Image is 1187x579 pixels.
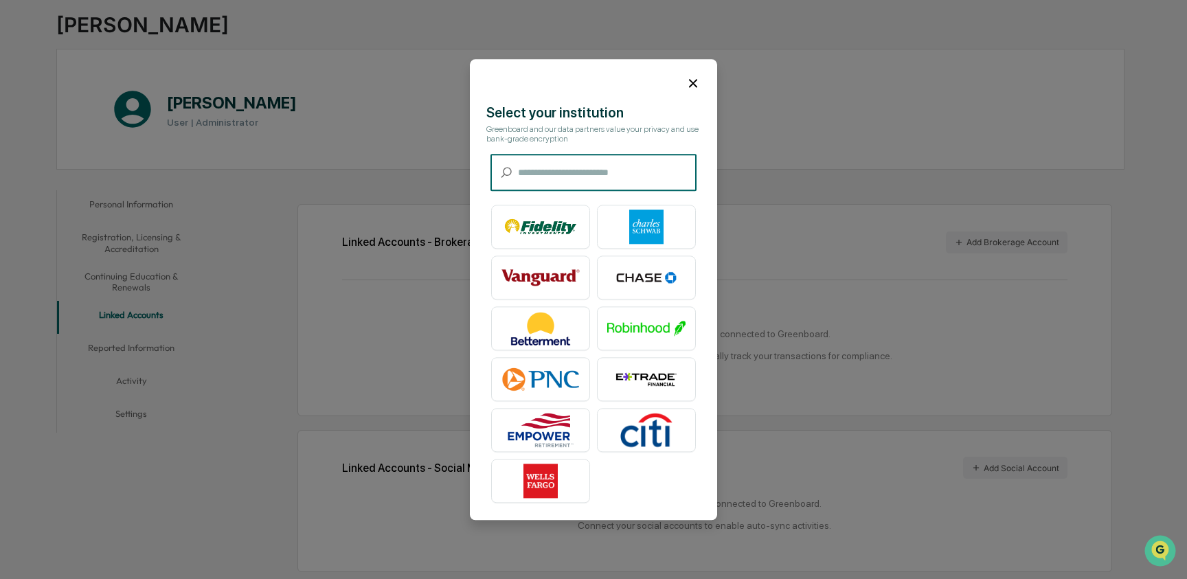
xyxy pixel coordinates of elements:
[607,362,686,396] img: E*TRADE
[97,232,166,243] a: Powered byPylon
[501,413,580,447] img: Empower Retirement
[47,105,225,119] div: Start new chat
[501,362,580,396] img: PNC
[607,311,686,345] img: Robinhood
[501,209,580,244] img: Fidelity Investments
[94,168,176,192] a: 🗄️Attestations
[486,124,701,144] div: Greenboard and our data partners value your privacy and use bank-grade encryption
[234,109,250,126] button: Start new chat
[501,464,580,498] img: Wells Fargo
[47,119,174,130] div: We're available if you need us!
[137,233,166,243] span: Pylon
[14,201,25,212] div: 🔎
[501,260,580,295] img: Vanguard
[607,260,686,295] img: Chase
[1143,534,1180,571] iframe: Open customer support
[501,311,580,345] img: Betterment
[100,174,111,185] div: 🗄️
[113,173,170,187] span: Attestations
[27,173,89,187] span: Preclearance
[8,194,92,218] a: 🔎Data Lookup
[14,105,38,130] img: 1746055101610-c473b297-6a78-478c-a979-82029cc54cd1
[14,29,250,51] p: How can we help?
[486,104,701,121] div: Select your institution
[607,209,686,244] img: Charles Schwab
[14,174,25,185] div: 🖐️
[8,168,94,192] a: 🖐️Preclearance
[607,413,686,447] img: Citibank
[27,199,87,213] span: Data Lookup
